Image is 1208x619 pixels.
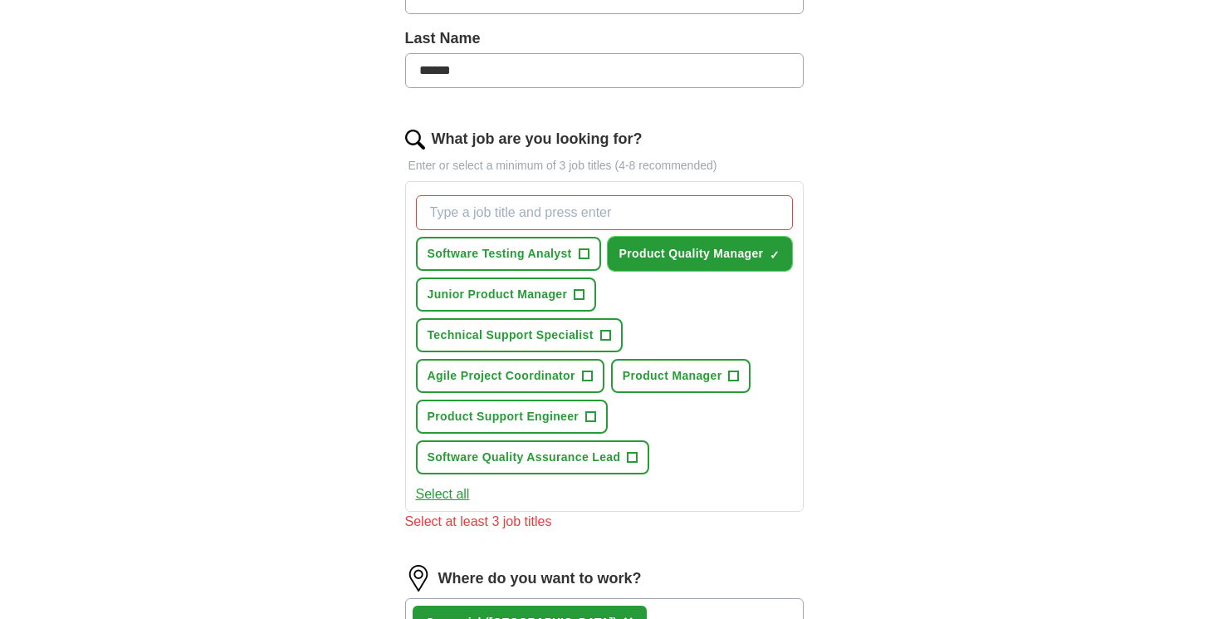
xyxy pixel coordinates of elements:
[405,157,804,174] p: Enter or select a minimum of 3 job titles (4-8 recommended)
[428,245,572,263] span: Software Testing Analyst
[416,195,793,230] input: Type a job title and press enter
[428,449,621,466] span: Software Quality Assurance Lead
[405,130,425,150] img: search.png
[416,440,650,474] button: Software Quality Assurance Lead
[428,286,568,303] span: Junior Product Manager
[428,367,575,385] span: Agile Project Coordinator
[619,245,764,263] span: Product Quality Manager
[416,318,623,352] button: Technical Support Specialist
[405,512,804,532] div: Select at least 3 job titles
[438,567,642,590] label: Where do you want to work?
[416,359,604,393] button: Agile Project Coordinator
[416,237,601,271] button: Software Testing Analyst
[416,278,597,312] button: Junior Product Manager
[770,248,780,262] span: ✓
[428,327,594,344] span: Technical Support Specialist
[428,408,580,425] span: Product Support Engineer
[608,237,793,271] button: Product Quality Manager✓
[611,359,751,393] button: Product Manager
[432,128,643,150] label: What job are you looking for?
[416,484,470,504] button: Select all
[405,565,432,592] img: location.png
[405,27,804,50] label: Last Name
[623,367,722,385] span: Product Manager
[416,400,609,434] button: Product Support Engineer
